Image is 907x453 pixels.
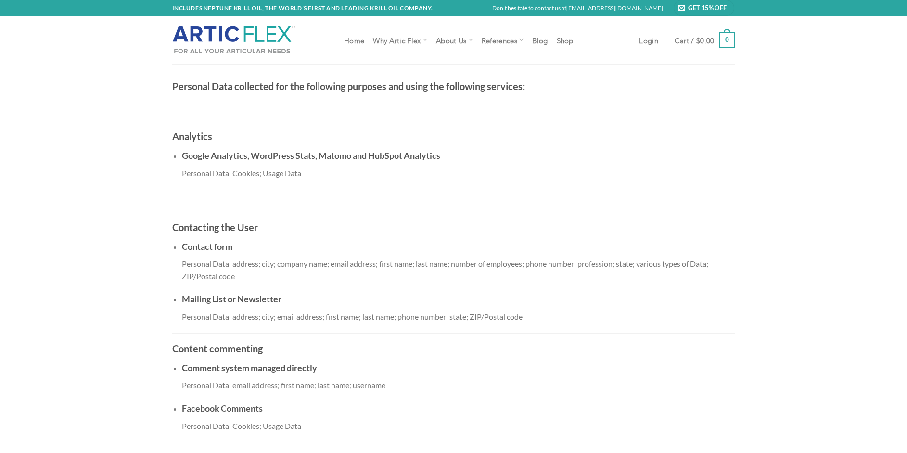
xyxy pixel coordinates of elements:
[696,38,700,42] span: $
[182,420,735,432] p: Personal Data: Cookies; Usage Data
[182,401,735,415] h4: Facebook Comments
[675,25,735,55] a: Cart / $0.00 0
[492,3,663,13] p: Don’t hesitate to contact us at
[639,31,658,49] a: Login
[172,220,735,235] h3: Contacting the User
[182,240,735,254] h4: Contact form
[557,31,574,49] a: Shop
[675,36,715,44] span: Cart /
[482,30,524,49] a: References
[566,4,663,12] a: [EMAIL_ADDRESS][DOMAIN_NAME]
[172,129,735,144] h3: Analytics
[172,341,735,356] h3: Content commenting
[373,30,427,49] a: Why Artic Flex
[344,31,364,49] a: Home
[182,311,735,323] p: Personal Data: address; city; email address; first name; last name; phone number; state; ZIP/Post...
[696,38,715,42] bdi: 0.00
[182,361,735,375] h4: Comment system managed directly
[182,292,735,306] h4: Mailing List or Newsletter
[182,379,735,391] p: Personal Data: email address; first name; last name; username
[172,4,434,12] strong: INCLUDES NEPTUNE KRILL OIL, THE WORLD’S FIRST AND LEADING KRILL OIL COMPANY.
[436,30,473,49] a: About Us
[688,3,730,13] span: Get 15% Off
[719,32,735,48] strong: 0
[639,36,658,44] span: Login
[182,167,735,180] p: Personal Data: Cookies; Usage Data
[172,26,296,54] img: Artic Flex
[182,149,735,163] h4: Google Analytics, WordPress Stats, Matomo and HubSpot Analytics
[182,258,735,282] p: Personal Data: address; city; company name; email address; first name; last name; number of emplo...
[172,78,735,94] h3: Personal Data collected for the following purposes and using the following services:
[532,31,548,49] a: Blog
